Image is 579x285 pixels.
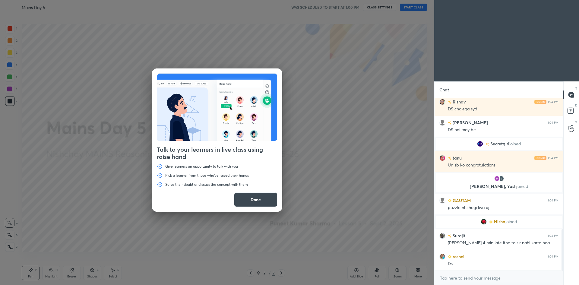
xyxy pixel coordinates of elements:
[165,182,248,187] p: Solve their doubt or discuss the concept with them
[477,141,483,147] img: f7e0bb58586f4a4fb2afb8cf90853744.jpg
[451,253,464,260] h6: roshni
[439,254,445,260] img: 86fe7182ff7a455998dfe17755efc12d.jpg
[234,192,277,207] button: Done
[439,120,445,126] img: default.png
[448,255,451,258] img: Learner_Badge_beginner_1_8b307cf2a0.svg
[548,100,558,104] div: 1:04 PM
[448,127,558,133] div: DS hai may be
[451,155,462,161] h6: tanu
[157,146,277,160] h4: Talk to your learners in live class using raise hand
[548,121,558,125] div: 1:04 PM
[517,183,528,189] span: joined
[489,220,493,224] img: Learner_Badge_beginner_1_8b307cf2a0.svg
[448,199,451,202] img: Learner_Badge_beginner_1_8b307cf2a0.svg
[435,98,563,271] div: grid
[448,162,558,168] div: Un sb ko congratulations
[490,141,509,146] span: Secretgirl
[448,100,451,104] img: no-rating-badge.077c3623.svg
[534,156,546,160] img: iconic-light.a09c19a4.png
[451,119,488,126] h6: [PERSON_NAME]
[448,121,451,125] img: no-rating-badge.077c3623.svg
[494,219,505,224] span: Nisha
[494,176,500,182] img: 1ff6b994458c4af2be111ae88421bb8f.100569861_3
[448,106,558,112] div: DS chalega syd
[439,99,445,105] img: 493fd6e1f92d47d3b10f08f9f1943277.jpg
[440,184,558,189] p: [PERSON_NAME], Yash
[486,143,489,146] img: no-rating-badge.077c3623.svg
[439,198,445,204] img: default.png
[498,176,504,182] img: ff861bd3a92840f291c2e51557464b53.21626447_3
[481,219,487,225] img: 73a57be1f3374ee29a63d8661d20537a.jpg
[534,100,546,104] img: iconic-light.a09c19a4.png
[575,86,577,91] p: T
[165,164,238,169] p: Give learners an opportunity to talk with you
[435,82,454,98] p: Chat
[165,173,249,178] p: Pick a learner from those who've raised their hands
[448,261,558,267] div: Ds
[157,74,277,141] img: preRahAdop.42c3ea74.svg
[548,234,558,238] div: 1:04 PM
[548,199,558,202] div: 1:04 PM
[439,233,445,239] img: ef846d9dd86641c6afc78475763d8bda.jpg
[509,141,521,146] span: joined
[505,219,517,224] span: joined
[448,205,558,211] div: puzzle nhi hogi kya aj
[451,99,466,105] h6: Rishav
[448,157,451,160] img: no-rating-badge.077c3623.svg
[448,234,451,238] img: no-rating-badge.077c3623.svg
[575,103,577,108] p: D
[451,233,465,239] h6: Surajit
[575,120,577,125] p: G
[548,156,558,160] div: 1:04 PM
[451,197,471,204] h6: GAUTAM
[439,155,445,161] img: 0118b706c2cd4786ab342b771896ecf7.jpg
[548,255,558,258] div: 1:04 PM
[448,240,558,246] div: [PERSON_NAME] 4 min late itna to sir nahi karta haa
